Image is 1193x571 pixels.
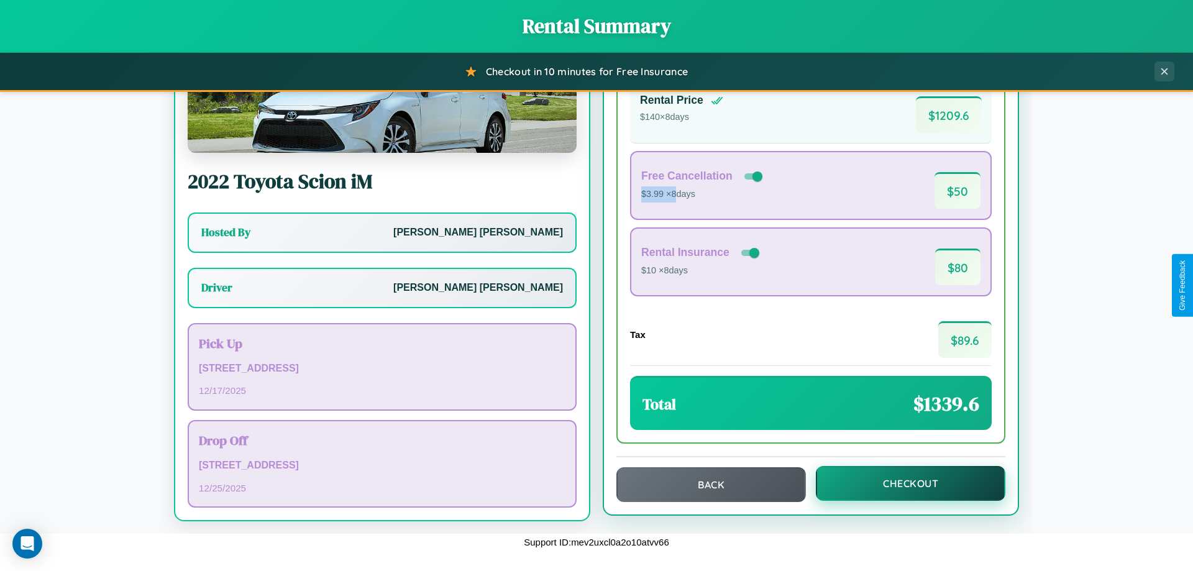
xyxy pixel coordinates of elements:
[201,280,232,295] h3: Driver
[916,96,982,133] span: $ 1209.6
[199,457,565,475] p: [STREET_ADDRESS]
[641,186,765,203] p: $3.99 × 8 days
[640,109,723,126] p: $ 140 × 8 days
[630,329,646,340] h4: Tax
[199,360,565,378] p: [STREET_ADDRESS]
[12,529,42,559] div: Open Intercom Messenger
[199,431,565,449] h3: Drop Off
[199,480,565,496] p: 12 / 25 / 2025
[393,224,563,242] p: [PERSON_NAME] [PERSON_NAME]
[642,394,676,414] h3: Total
[201,225,250,240] h3: Hosted By
[199,382,565,399] p: 12 / 17 / 2025
[616,467,806,502] button: Back
[938,321,992,358] span: $ 89.6
[486,65,688,78] span: Checkout in 10 minutes for Free Insurance
[188,168,577,195] h2: 2022 Toyota Scion iM
[913,390,979,418] span: $ 1339.6
[199,334,565,352] h3: Pick Up
[641,263,762,279] p: $10 × 8 days
[641,246,729,259] h4: Rental Insurance
[393,279,563,297] p: [PERSON_NAME] [PERSON_NAME]
[935,249,980,285] span: $ 80
[935,172,980,209] span: $ 50
[1178,260,1187,311] div: Give Feedback
[641,170,733,183] h4: Free Cancellation
[12,12,1181,40] h1: Rental Summary
[524,534,669,550] p: Support ID: mev2uxcl0a2o10atvv66
[640,94,703,107] h4: Rental Price
[816,466,1005,501] button: Checkout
